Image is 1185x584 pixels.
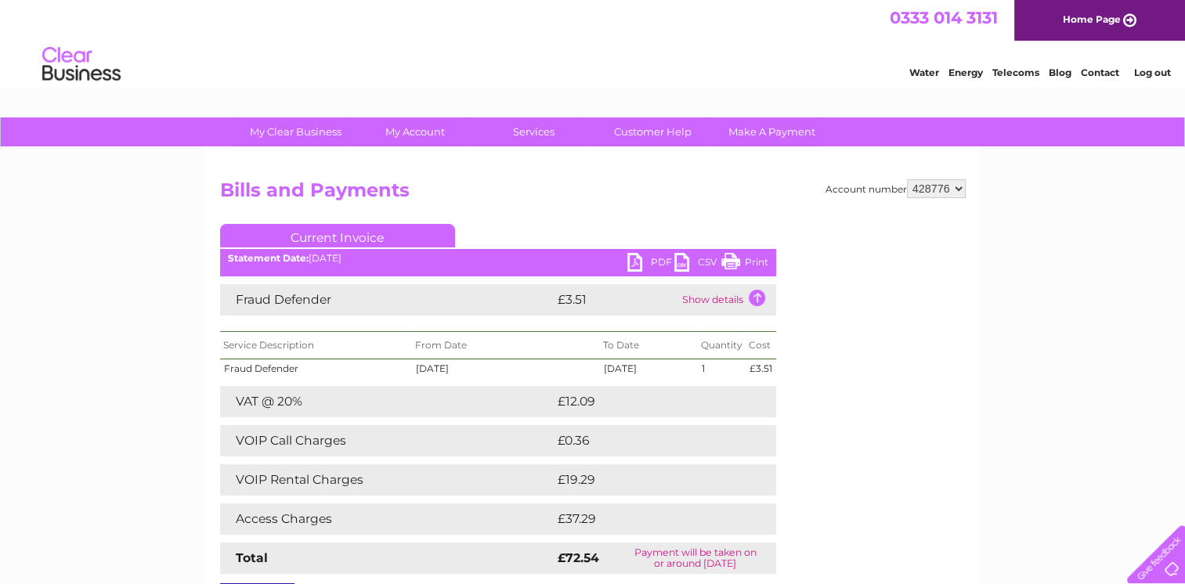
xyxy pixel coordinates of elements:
[1133,67,1170,78] a: Log out
[554,284,678,315] td: £3.51
[890,8,998,27] a: 0333 014 3131
[826,179,966,198] div: Account number
[220,386,554,417] td: VAT @ 20%
[721,253,768,276] a: Print
[697,332,745,359] th: Quantity
[948,67,983,78] a: Energy
[220,253,776,264] div: [DATE]
[220,179,966,209] h2: Bills and Payments
[411,359,599,378] td: [DATE]
[554,386,743,417] td: £12.09
[220,425,554,456] td: VOIP Call Charges
[1081,67,1119,78] a: Contact
[909,67,939,78] a: Water
[745,332,775,359] th: Cost
[745,359,775,378] td: £3.51
[992,67,1039,78] a: Telecoms
[678,284,776,315] td: Show details
[1049,67,1071,78] a: Blog
[554,464,743,496] td: £19.29
[236,550,268,565] strong: Total
[220,359,412,378] td: Fraud Defender
[469,117,598,146] a: Services
[220,284,554,315] td: Fraud Defender
[228,252,309,264] b: Statement Date:
[600,359,698,378] td: [DATE]
[615,543,776,574] td: Payment will be taken on or around [DATE]
[554,503,744,535] td: £37.29
[558,550,599,565] strong: £72.54
[411,332,599,359] th: From Date
[600,332,698,359] th: To Date
[42,41,121,88] img: logo.png
[220,503,554,535] td: Access Charges
[554,425,739,456] td: £0.36
[697,359,745,378] td: 1
[674,253,721,276] a: CSV
[707,117,836,146] a: Make A Payment
[231,117,360,146] a: My Clear Business
[220,464,554,496] td: VOIP Rental Charges
[588,117,717,146] a: Customer Help
[220,332,412,359] th: Service Description
[627,253,674,276] a: PDF
[220,224,455,247] a: Current Invoice
[350,117,479,146] a: My Account
[223,9,963,76] div: Clear Business is a trading name of Verastar Limited (registered in [GEOGRAPHIC_DATA] No. 3667643...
